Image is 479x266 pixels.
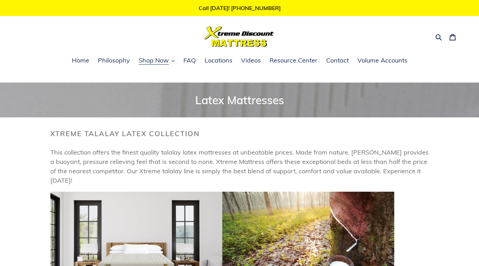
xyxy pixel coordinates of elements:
a: FAQ [180,56,199,66]
span: Videos [241,56,261,65]
a: Contact [323,56,352,66]
button: Shop Now [135,56,178,66]
a: Resource Center [266,56,321,66]
span: Philosophy [98,56,130,65]
span: FAQ [183,56,196,65]
a: Locations [201,56,236,66]
a: Philosophy [94,56,133,66]
span: Contact [326,56,349,65]
a: Home [68,56,93,66]
h2: Xtreme Talalay Latex Collection [50,130,429,138]
a: Videos [238,56,264,66]
a: Volume Accounts [354,56,411,66]
p: This collection offers the finest quality talalay latex mattresses at unbeatable prices. Made fro... [50,148,429,185]
span: Volume Accounts [357,56,407,65]
span: Home [72,56,89,65]
span: Resource Center [270,56,317,65]
img: Xtreme Discount Mattress [205,26,274,47]
span: Shop Now [139,56,169,65]
span: Locations [205,56,232,65]
span: Latex Mattresses [195,93,284,107]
